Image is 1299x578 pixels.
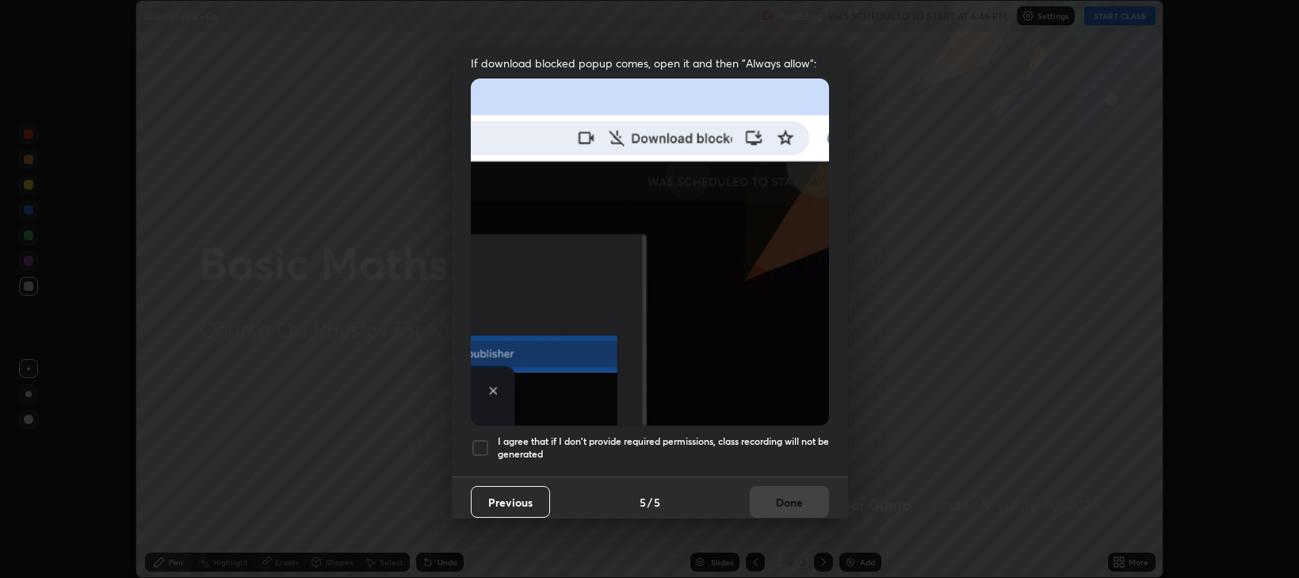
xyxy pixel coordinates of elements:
[471,486,550,518] button: Previous
[640,494,646,511] h4: 5
[471,78,829,425] img: downloads-permission-blocked.gif
[654,494,660,511] h4: 5
[471,56,829,71] span: If download blocked popup comes, open it and then "Always allow":
[498,435,829,460] h5: I agree that if I don't provide required permissions, class recording will not be generated
[648,494,652,511] h4: /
